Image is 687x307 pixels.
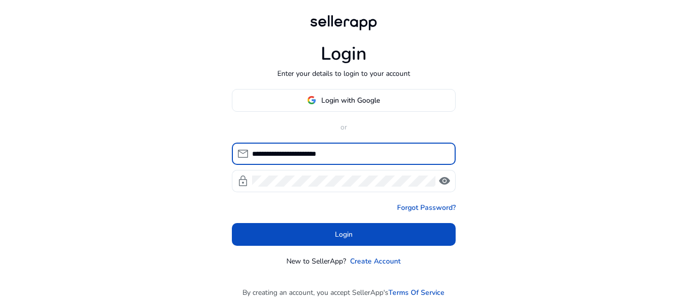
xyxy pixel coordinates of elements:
[232,223,456,246] button: Login
[321,43,367,65] h1: Login
[277,68,410,79] p: Enter your details to login to your account
[237,175,249,187] span: lock
[307,96,316,105] img: google-logo.svg
[286,256,346,267] p: New to SellerApp?
[438,175,451,187] span: visibility
[237,148,249,160] span: mail
[232,89,456,112] button: Login with Google
[321,95,380,106] span: Login with Google
[397,202,456,213] a: Forgot Password?
[232,122,456,133] p: or
[335,229,353,240] span: Login
[350,256,401,267] a: Create Account
[388,287,445,298] a: Terms Of Service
